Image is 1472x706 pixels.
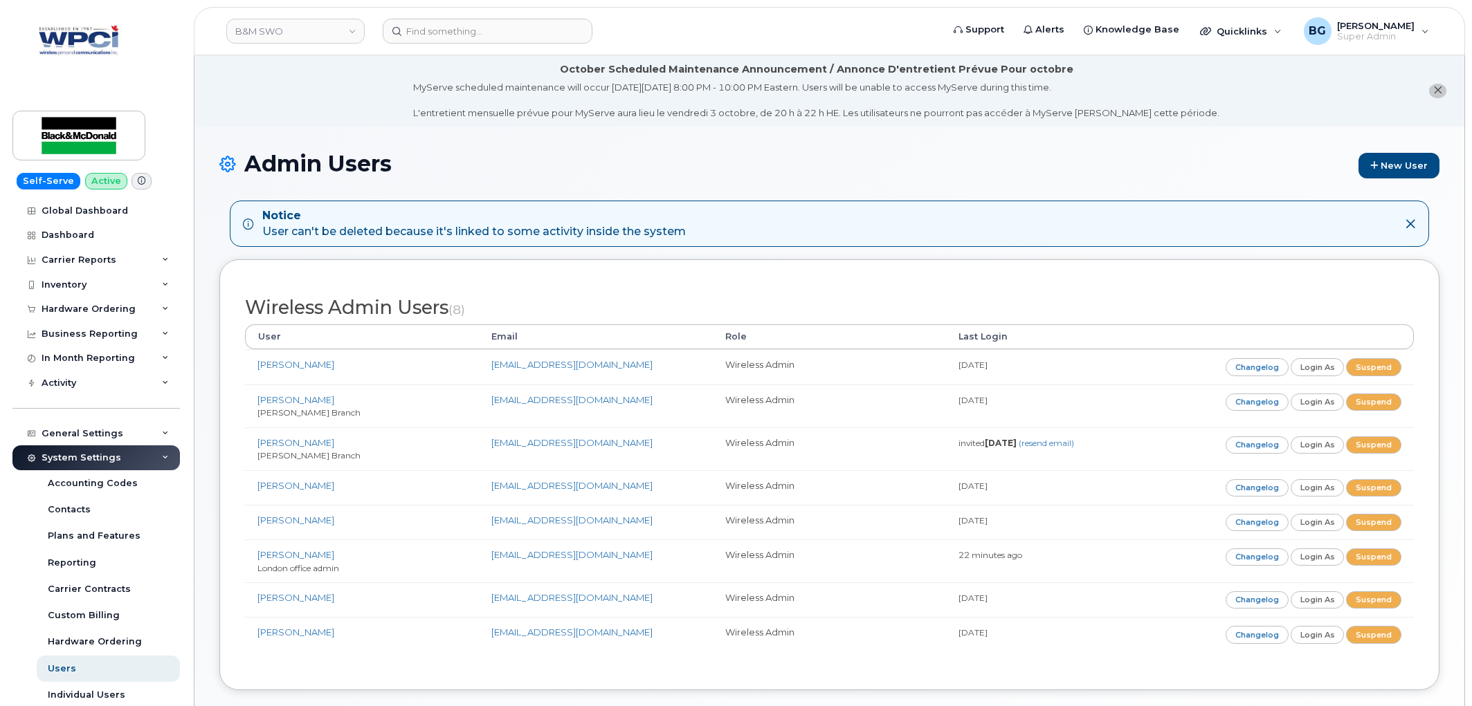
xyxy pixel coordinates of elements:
[413,81,1219,120] div: MyServe scheduled maintenance will occur [DATE][DATE] 8:00 PM - 10:00 PM Eastern. Users will be u...
[491,514,653,526] a: [EMAIL_ADDRESS][DOMAIN_NAME]
[257,626,334,638] a: [PERSON_NAME]
[985,438,1017,448] strong: [DATE]
[491,592,653,603] a: [EMAIL_ADDRESS][DOMAIN_NAME]
[713,505,947,539] td: Wireless Admin
[1291,548,1345,566] a: Login as
[958,481,988,491] small: [DATE]
[1346,626,1401,643] a: Suspend
[1019,438,1074,448] a: (resend email)
[479,324,713,349] th: Email
[219,151,1439,178] h1: Admin Users
[1226,479,1289,496] a: Changelog
[257,407,361,418] small: [PERSON_NAME] Branch
[1226,358,1289,375] a: Changelog
[958,627,988,638] small: [DATE]
[448,302,465,317] small: (8)
[491,549,653,560] a: [EMAIL_ADDRESS][DOMAIN_NAME]
[713,384,947,427] td: Wireless Admin
[1291,591,1345,609] a: Login as
[1226,514,1289,531] a: Changelog
[958,395,988,405] small: [DATE]
[257,592,334,603] a: [PERSON_NAME]
[257,480,334,491] a: [PERSON_NAME]
[958,515,988,526] small: [DATE]
[1226,626,1289,643] a: Changelog
[713,349,947,384] td: Wireless Admin
[491,394,653,405] a: [EMAIL_ADDRESS][DOMAIN_NAME]
[1291,393,1345,411] a: Login as
[560,62,1073,77] div: October Scheduled Maintenance Announcement / Annonce D'entretient Prévue Pour octobre
[1226,591,1289,609] a: Changelog
[1226,436,1289,454] a: Changelog
[257,437,334,448] a: [PERSON_NAME]
[1291,436,1345,454] a: Login as
[713,324,947,349] th: Role
[1346,591,1401,609] a: Suspend
[491,626,653,638] a: [EMAIL_ADDRESS][DOMAIN_NAME]
[1291,514,1345,531] a: Login as
[1346,358,1401,375] a: Suspend
[946,324,1180,349] th: Last Login
[262,208,686,240] div: User can't be deleted because it's linked to some activity inside the system
[713,617,947,651] td: Wireless Admin
[491,437,653,448] a: [EMAIL_ADDRESS][DOMAIN_NAME]
[713,427,947,470] td: Wireless Admin
[262,208,686,224] strong: Notice
[958,360,988,370] small: [DATE]
[958,593,988,603] small: [DATE]
[1226,548,1289,566] a: Changelog
[257,514,334,526] a: [PERSON_NAME]
[1346,548,1401,566] a: Suspend
[1291,479,1345,496] a: Login as
[257,450,361,461] small: [PERSON_NAME] Branch
[1346,514,1401,531] a: Suspend
[1429,84,1446,98] button: close notification
[958,550,1022,560] small: 22 minutes ago
[1346,479,1401,496] a: Suspend
[1226,393,1289,411] a: Changelog
[491,480,653,491] a: [EMAIL_ADDRESS][DOMAIN_NAME]
[257,359,334,370] a: [PERSON_NAME]
[958,438,1074,448] small: invited
[257,549,334,560] a: [PERSON_NAME]
[713,539,947,582] td: Wireless Admin
[1346,436,1401,454] a: Suspend
[713,470,947,505] td: Wireless Admin
[713,582,947,617] td: Wireless Admin
[245,297,1414,318] h2: Wireless Admin Users
[1291,358,1345,375] a: Login as
[491,359,653,370] a: [EMAIL_ADDRESS][DOMAIN_NAME]
[1359,153,1439,178] a: New User
[257,394,334,405] a: [PERSON_NAME]
[245,324,479,349] th: User
[1346,393,1401,411] a: Suspend
[1291,626,1345,643] a: Login as
[257,563,339,573] small: London office admin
